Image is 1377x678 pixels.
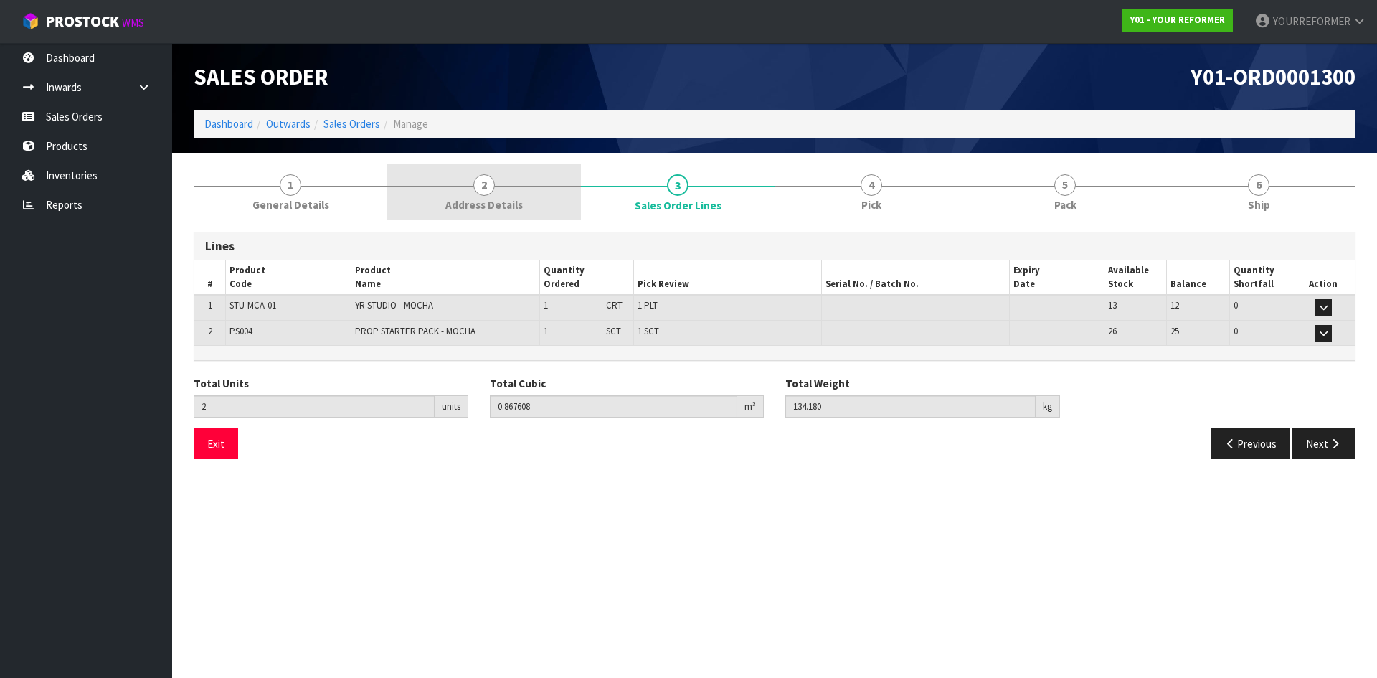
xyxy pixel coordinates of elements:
[194,62,328,91] span: Sales Order
[226,260,351,295] th: Product Code
[355,299,433,311] span: YR STUDIO - MOCHA
[861,174,882,196] span: 4
[1234,325,1238,337] span: 0
[351,260,539,295] th: Product Name
[737,395,764,418] div: m³
[435,395,468,418] div: units
[633,260,821,295] th: Pick Review
[638,299,658,311] span: 1 PLT
[635,198,721,213] span: Sales Order Lines
[638,325,659,337] span: 1 SCT
[1170,325,1179,337] span: 25
[1191,62,1355,91] span: Y01-ORD0001300
[208,325,212,337] span: 2
[1292,428,1355,459] button: Next
[544,299,548,311] span: 1
[194,221,1355,471] span: Sales Order Lines
[785,376,850,391] label: Total Weight
[1108,325,1117,337] span: 26
[822,260,1010,295] th: Serial No. / Batch No.
[266,117,311,131] a: Outwards
[539,260,633,295] th: Quantity Ordered
[194,395,435,418] input: Total Units
[22,12,39,30] img: cube-alt.png
[1167,260,1229,295] th: Balance
[205,240,1344,253] h3: Lines
[1292,260,1355,295] th: Action
[1010,260,1104,295] th: Expiry Date
[229,299,276,311] span: STU-MCA-01
[393,117,428,131] span: Manage
[194,260,226,295] th: #
[1108,299,1117,311] span: 13
[490,376,546,391] label: Total Cubic
[1229,260,1292,295] th: Quantity Shortfall
[1234,299,1238,311] span: 0
[323,117,380,131] a: Sales Orders
[667,174,688,196] span: 3
[1170,299,1179,311] span: 12
[280,174,301,196] span: 1
[355,325,475,337] span: PROP STARTER PACK - MOCHA
[1248,174,1269,196] span: 6
[473,174,495,196] span: 2
[490,395,738,418] input: Total Cubic
[122,16,144,29] small: WMS
[194,428,238,459] button: Exit
[46,12,119,31] span: ProStock
[1273,14,1350,28] span: YOURREFORMER
[785,395,1036,418] input: Total Weight
[1036,395,1060,418] div: kg
[1104,260,1166,295] th: Available Stock
[208,299,212,311] span: 1
[229,325,252,337] span: PS004
[1211,428,1291,459] button: Previous
[544,325,548,337] span: 1
[606,299,623,311] span: CRT
[1054,197,1076,212] span: Pack
[445,197,523,212] span: Address Details
[1248,197,1270,212] span: Ship
[861,197,881,212] span: Pick
[1130,14,1225,26] strong: Y01 - YOUR REFORMER
[1054,174,1076,196] span: 5
[606,325,621,337] span: SCT
[194,376,249,391] label: Total Units
[204,117,253,131] a: Dashboard
[252,197,329,212] span: General Details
